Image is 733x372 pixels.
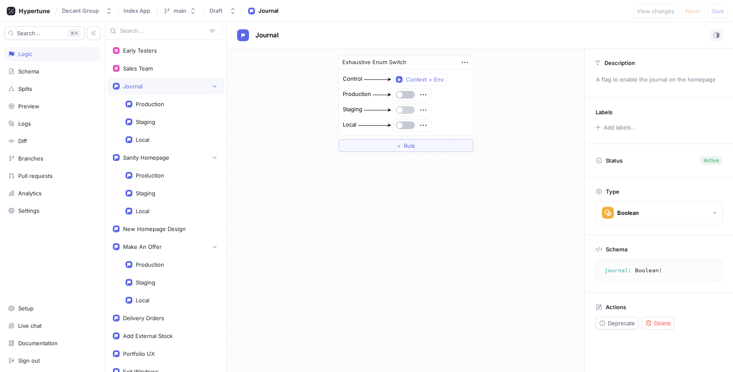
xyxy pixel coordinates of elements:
div: main [173,7,186,14]
p: A flag to enable the journal on the homepage [592,73,726,87]
div: Logic [18,51,32,57]
button: Save [708,4,728,18]
div: Schema [18,68,39,75]
div: Staging [343,105,362,114]
div: Production [343,90,371,99]
div: Live chat [18,322,42,329]
div: Active [704,157,719,164]
div: Setup [18,305,34,312]
div: Local [136,208,149,214]
div: Draft [210,7,223,14]
p: Schema [606,246,627,253]
span: Save [711,8,724,14]
button: Deprecate [596,317,638,330]
div: Preview [18,103,39,110]
div: Sanity Homepage [123,154,169,161]
div: Portfolio UX [123,350,155,357]
div: Delivery Orders [123,315,164,321]
span: Deprecate [608,321,635,326]
textarea: journal: Boolean! [599,263,719,278]
button: Reset [682,4,704,18]
div: Make An Offer [123,243,162,250]
span: View changes [637,8,674,14]
div: Add External Stock [123,333,173,339]
input: Search... [120,27,206,35]
p: Actions [606,304,626,310]
span: ＋ [396,143,402,148]
div: New Homepage Design [123,225,186,232]
button: Decant Group [59,4,116,18]
div: Staging [136,190,155,197]
div: Context > Env [406,76,444,83]
div: Documentation [18,340,58,347]
div: Local [136,136,149,143]
div: Diff [18,138,27,144]
div: Sign out [18,357,40,364]
button: Delete [642,317,674,330]
div: Local [136,297,149,304]
p: Description [604,59,635,66]
span: Reset [685,8,700,14]
div: Journal [123,83,143,90]
div: Settings [18,207,39,214]
div: Boolean [617,209,639,217]
div: Decant Group [62,7,99,14]
div: Production [136,101,164,107]
div: Add labels... [604,125,636,130]
div: Exhaustive Enum Switch [342,58,406,67]
button: View changes [633,4,678,18]
p: Status [606,155,623,166]
button: Context > Env [393,73,448,86]
div: Staging [136,279,155,286]
div: Production [136,172,164,179]
div: Journal [258,7,278,15]
div: Sales Team [123,65,153,72]
span: Index App [123,8,150,14]
div: Control [343,75,362,83]
span: Delete [654,321,671,326]
p: Type [606,188,619,195]
button: Boolean [596,201,723,224]
div: Branches [18,155,43,162]
div: Splits [18,85,32,92]
div: Analytics [18,190,42,197]
div: Production [136,261,164,268]
div: Early Testers [123,47,157,54]
div: Staging [136,118,155,125]
button: Search...K [4,26,84,40]
span: Search... [17,31,40,36]
span: Journal [255,32,279,39]
div: K [67,29,81,37]
a: Documentation [4,336,101,350]
div: Local [343,121,356,129]
span: Rule [404,143,415,148]
div: Logs [18,120,31,127]
div: Pull requests [18,172,53,179]
button: main [160,4,200,18]
p: Labels [596,109,613,116]
button: Add labels... [593,122,638,133]
button: Draft [206,4,240,18]
button: ＋Rule [339,139,473,152]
